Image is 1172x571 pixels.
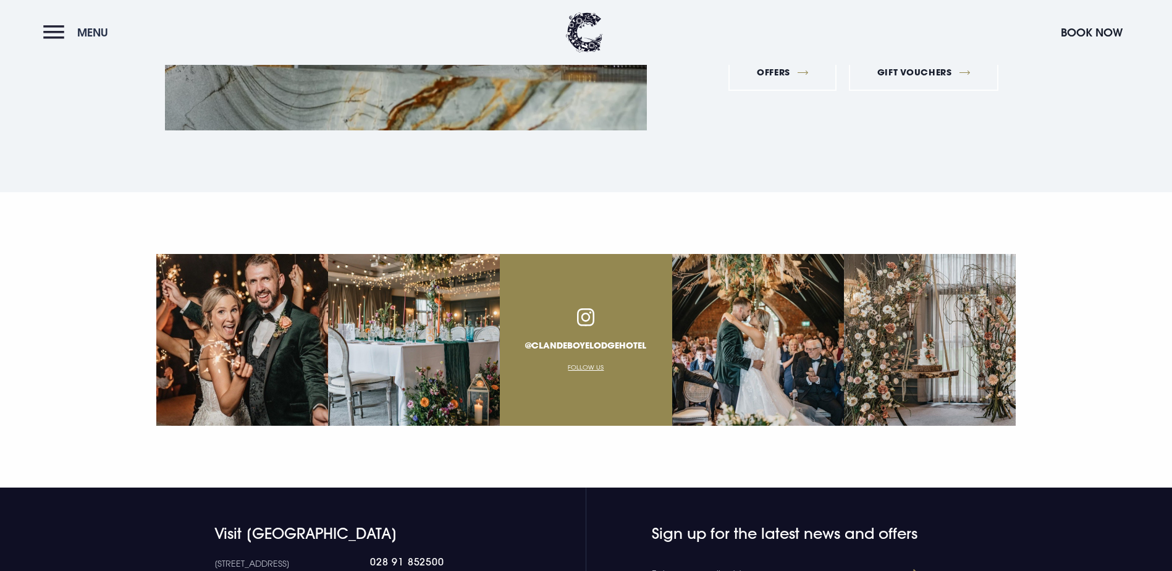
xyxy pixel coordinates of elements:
a: @clandeboyelodgehotel [525,339,646,351]
h4: Sign up for the latest news and offers [652,525,871,543]
a: Offers [728,54,837,91]
a: Follow Us [568,363,604,371]
button: Menu [43,19,114,46]
button: Book Now [1055,19,1129,46]
img: Clandeboye Lodge [566,12,603,53]
a: 028 91 852500 [370,556,505,568]
a: Gift Vouchers [849,54,998,91]
span: Menu [77,25,108,40]
h4: Visit [GEOGRAPHIC_DATA] [214,525,505,543]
